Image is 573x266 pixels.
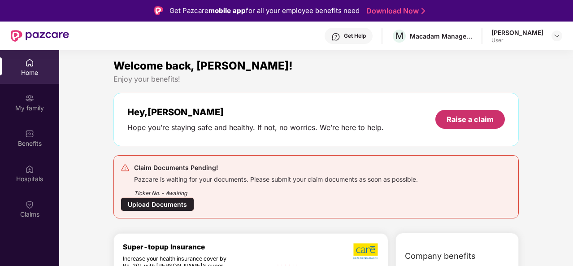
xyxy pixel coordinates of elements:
[331,32,340,41] img: svg+xml;base64,PHN2ZyBpZD0iSGVscC0zMngzMiIgeG1sbnM9Imh0dHA6Ly93d3cudzMub3JnLzIwMDAvc3ZnIiB3aWR0aD...
[113,74,519,84] div: Enjoy your benefits!
[121,197,194,211] div: Upload Documents
[410,32,473,40] div: Macadam Management Services Private Limited
[134,183,418,197] div: Ticket No. - Awaiting
[395,31,404,41] span: M
[25,58,34,67] img: svg+xml;base64,PHN2ZyBpZD0iSG9tZSIgeG1sbnM9Imh0dHA6Ly93d3cudzMub3JnLzIwMDAvc3ZnIiB3aWR0aD0iMjAiIG...
[127,107,384,118] div: Hey, [PERSON_NAME]
[553,32,560,39] img: svg+xml;base64,PHN2ZyBpZD0iRHJvcGRvd24tMzJ4MzIiIHhtbG5zPSJodHRwOi8vd3d3LnczLm9yZy8yMDAwL3N2ZyIgd2...
[11,30,69,42] img: New Pazcare Logo
[113,59,293,72] span: Welcome back, [PERSON_NAME]!
[208,6,246,15] strong: mobile app
[169,5,360,16] div: Get Pazcare for all your employee benefits need
[421,6,425,16] img: Stroke
[25,200,34,209] img: svg+xml;base64,PHN2ZyBpZD0iQ2xhaW0iIHhtbG5zPSJodHRwOi8vd3d3LnczLm9yZy8yMDAwL3N2ZyIgd2lkdGg9IjIwIi...
[491,28,543,37] div: [PERSON_NAME]
[353,243,379,260] img: b5dec4f62d2307b9de63beb79f102df3.png
[491,37,543,44] div: User
[405,250,476,262] span: Company benefits
[123,243,272,251] div: Super-topup Insurance
[366,6,422,16] a: Download Now
[344,32,366,39] div: Get Help
[447,114,494,124] div: Raise a claim
[25,129,34,138] img: svg+xml;base64,PHN2ZyBpZD0iQmVuZWZpdHMiIHhtbG5zPSJodHRwOi8vd3d3LnczLm9yZy8yMDAwL3N2ZyIgd2lkdGg9Ij...
[127,123,384,132] div: Hope you’re staying safe and healthy. If not, no worries. We’re here to help.
[134,173,418,183] div: Pazcare is waiting for your documents. Please submit your claim documents as soon as possible.
[134,162,418,173] div: Claim Documents Pending!
[25,165,34,174] img: svg+xml;base64,PHN2ZyBpZD0iSG9zcGl0YWxzIiB4bWxucz0iaHR0cDovL3d3dy53My5vcmcvMjAwMC9zdmciIHdpZHRoPS...
[121,163,130,172] img: svg+xml;base64,PHN2ZyB4bWxucz0iaHR0cDovL3d3dy53My5vcmcvMjAwMC9zdmciIHdpZHRoPSIyNCIgaGVpZ2h0PSIyNC...
[154,6,163,15] img: Logo
[25,94,34,103] img: svg+xml;base64,PHN2ZyB3aWR0aD0iMjAiIGhlaWdodD0iMjAiIHZpZXdCb3g9IjAgMCAyMCAyMCIgZmlsbD0ibm9uZSIgeG...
